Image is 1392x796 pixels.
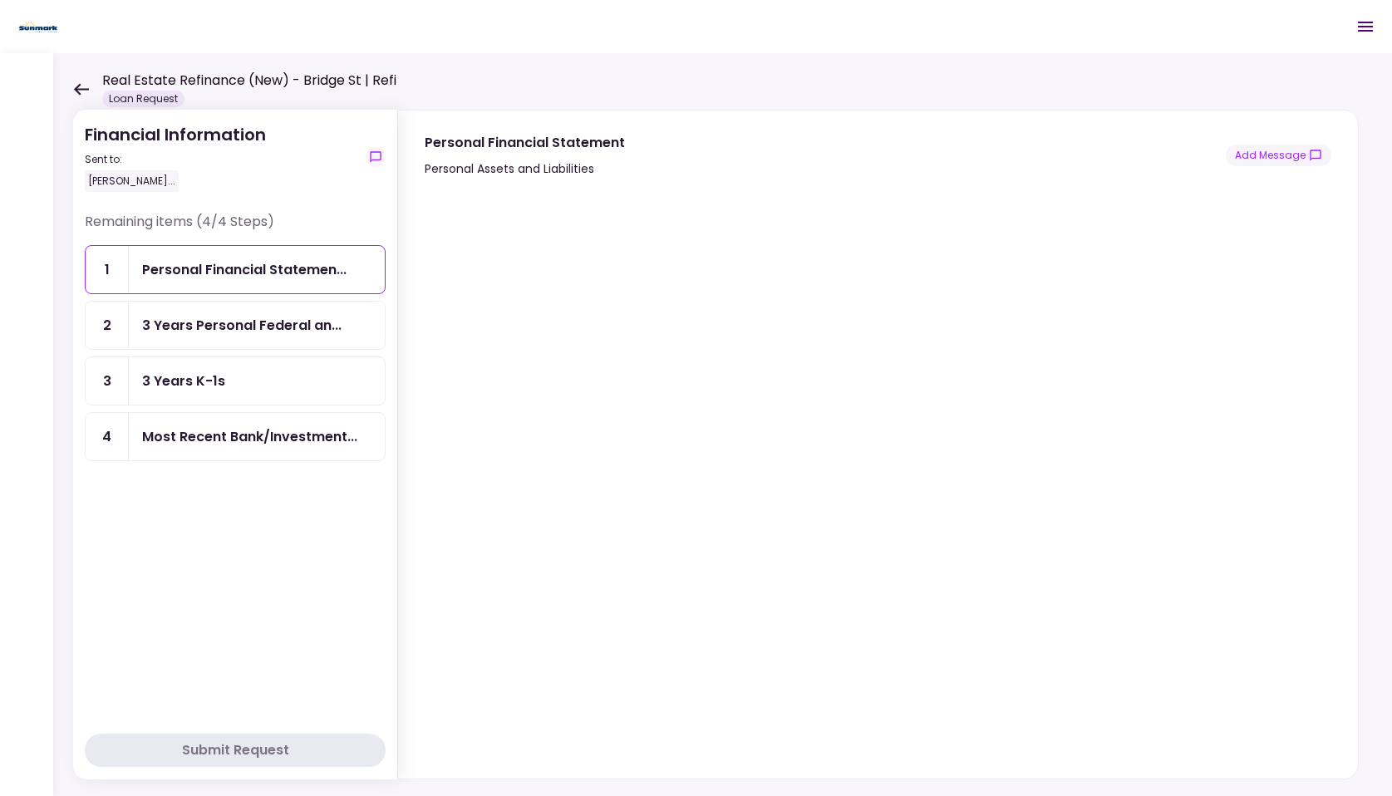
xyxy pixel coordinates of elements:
[86,246,129,293] div: 1
[85,122,266,192] div: Financial Information
[102,71,396,91] h1: Real Estate Refinance (New) - Bridge St | Refi
[397,110,1359,779] div: Personal Financial StatementPersonal Assets and Liabilitiesshow-messages
[86,413,129,460] div: 4
[86,357,129,405] div: 3
[1226,145,1331,166] button: show-messages
[85,152,266,167] div: Sent to:
[425,159,625,179] div: Personal Assets and Liabilities
[1345,7,1385,47] button: Open menu
[425,205,1328,772] iframe: jotform-iframe
[85,301,386,350] a: 23 Years Personal Federal and State Tax Returns
[102,91,184,107] div: Loan Request
[85,212,386,245] div: Remaining items (4/4 Steps)
[182,740,289,760] div: Submit Request
[85,170,179,192] div: [PERSON_NAME]...
[85,412,386,461] a: 4Most Recent Bank/Investment Statements
[17,14,61,39] img: Partner icon
[142,315,342,336] div: 3 Years Personal Federal and State Tax Returns
[142,259,347,280] div: Personal Financial Statement
[425,132,625,153] div: Personal Financial Statement
[85,734,386,767] button: Submit Request
[85,245,386,294] a: 1Personal Financial Statement
[366,147,386,167] button: show-messages
[142,371,225,391] div: 3 Years K-1s
[142,426,357,447] div: Most Recent Bank/Investment Statements
[86,302,129,349] div: 2
[85,356,386,405] a: 33 Years K-1s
